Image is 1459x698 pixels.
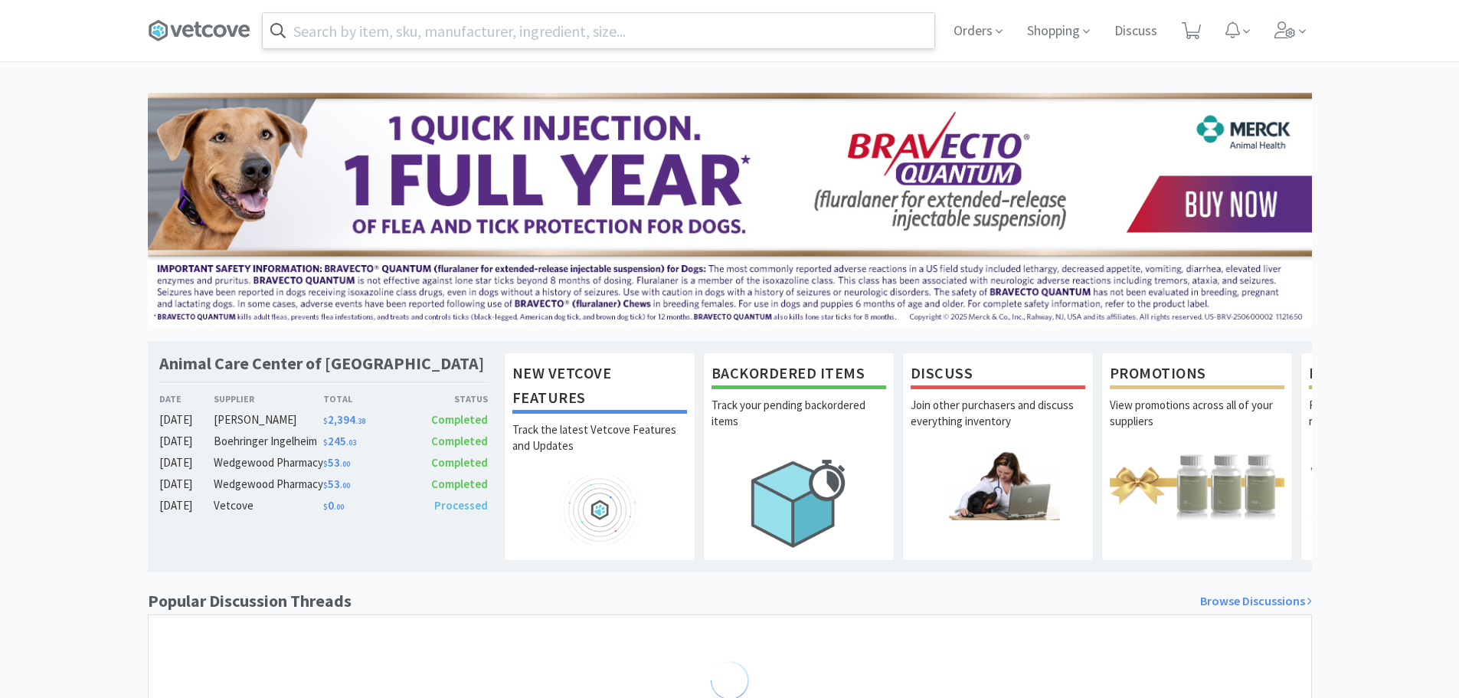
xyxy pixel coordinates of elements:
[512,421,687,475] p: Track the latest Vetcove Features and Updates
[340,459,350,469] span: . 00
[323,502,328,512] span: $
[1200,591,1312,611] a: Browse Discussions
[159,454,214,472] div: [DATE]
[1110,361,1284,389] h1: Promotions
[1108,25,1163,38] a: Discuss
[1110,397,1284,451] p: View promotions across all of your suppliers
[159,432,214,451] div: [DATE]
[323,437,328,447] span: $
[712,397,886,451] p: Track your pending backordered items
[323,392,406,406] div: Total
[431,412,488,427] span: Completed
[504,352,695,561] a: New Vetcove FeaturesTrack the latest Vetcove Features and Updates
[159,411,489,429] a: [DATE][PERSON_NAME]$2,394.38Completed
[159,475,214,493] div: [DATE]
[148,93,1312,326] img: 3ffb5edee65b4d9ab6d7b0afa510b01f.jpg
[214,432,323,451] div: Boehringer Ingelheim
[159,454,489,472] a: [DATE]Wedgewood Pharmacy$53.00Completed
[1101,352,1293,561] a: PromotionsView promotions across all of your suppliers
[911,361,1085,389] h1: Discuss
[406,392,489,406] div: Status
[159,392,214,406] div: Date
[214,454,323,472] div: Wedgewood Pharmacy
[355,416,365,426] span: . 38
[323,459,328,469] span: $
[323,434,356,448] span: 245
[159,411,214,429] div: [DATE]
[214,475,323,493] div: Wedgewood Pharmacy
[340,480,350,490] span: . 00
[1110,451,1284,520] img: hero_promotions.png
[703,352,895,561] a: Backordered ItemsTrack your pending backordered items
[323,455,350,470] span: 53
[346,437,356,447] span: . 03
[431,455,488,470] span: Completed
[159,432,489,451] a: [DATE]Boehringer Ingelheim$245.03Completed
[159,496,489,515] a: [DATE]Vetcove$0.00Processed
[712,451,886,555] img: hero_backorders.png
[431,434,488,448] span: Completed
[214,411,323,429] div: [PERSON_NAME]
[512,361,687,414] h1: New Vetcove Features
[902,352,1094,561] a: DiscussJoin other purchasers and discuss everything inventory
[214,392,323,406] div: Supplier
[911,397,1085,451] p: Join other purchasers and discuss everything inventory
[159,352,484,375] h1: Animal Care Center of [GEOGRAPHIC_DATA]
[323,416,328,426] span: $
[512,475,687,545] img: hero_feature_roadmap.png
[159,475,489,493] a: [DATE]Wedgewood Pharmacy$53.00Completed
[323,498,344,513] span: 0
[159,496,214,515] div: [DATE]
[911,451,1085,520] img: hero_discuss.png
[323,412,365,427] span: 2,394
[434,498,488,513] span: Processed
[334,502,344,512] span: . 00
[323,480,328,490] span: $
[214,496,323,515] div: Vetcove
[431,477,488,491] span: Completed
[712,361,886,389] h1: Backordered Items
[323,477,350,491] span: 53
[263,13,934,48] input: Search by item, sku, manufacturer, ingredient, size...
[148,588,352,614] h1: Popular Discussion Threads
